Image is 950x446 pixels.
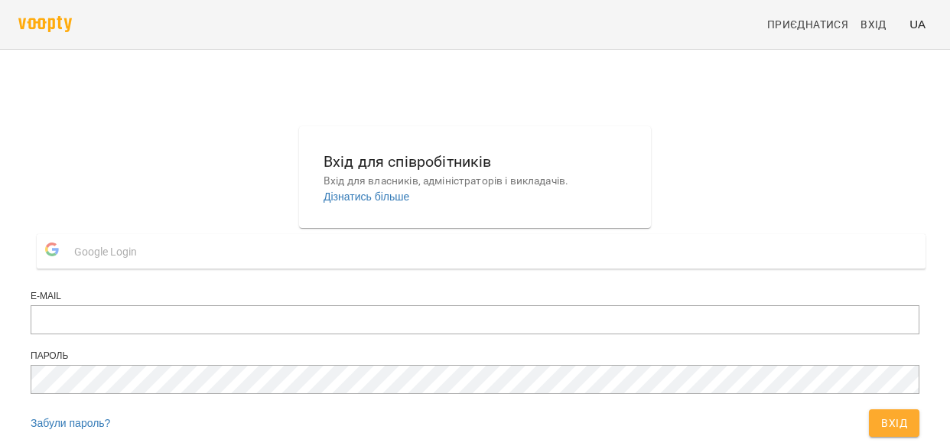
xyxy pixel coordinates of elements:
span: Google Login [74,236,145,267]
p: Вхід для власників, адміністраторів і викладачів. [324,174,626,189]
span: Вхід [861,15,887,34]
a: Вхід [854,11,903,38]
span: Приєднатися [767,15,848,34]
h6: Вхід для співробітників [324,150,626,174]
button: Вхід [869,409,919,437]
div: Пароль [31,350,919,363]
img: voopty.png [18,16,72,32]
button: UA [903,10,932,38]
div: E-mail [31,290,919,303]
a: Забули пароль? [31,417,110,429]
button: Google Login [37,234,926,269]
button: Вхід для співробітниківВхід для власників, адміністраторів і викладачів.Дізнатись більше [311,138,639,216]
a: Дізнатись більше [324,190,409,203]
span: Вхід [881,414,907,432]
span: UA [909,16,926,32]
a: Приєднатися [761,11,854,38]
